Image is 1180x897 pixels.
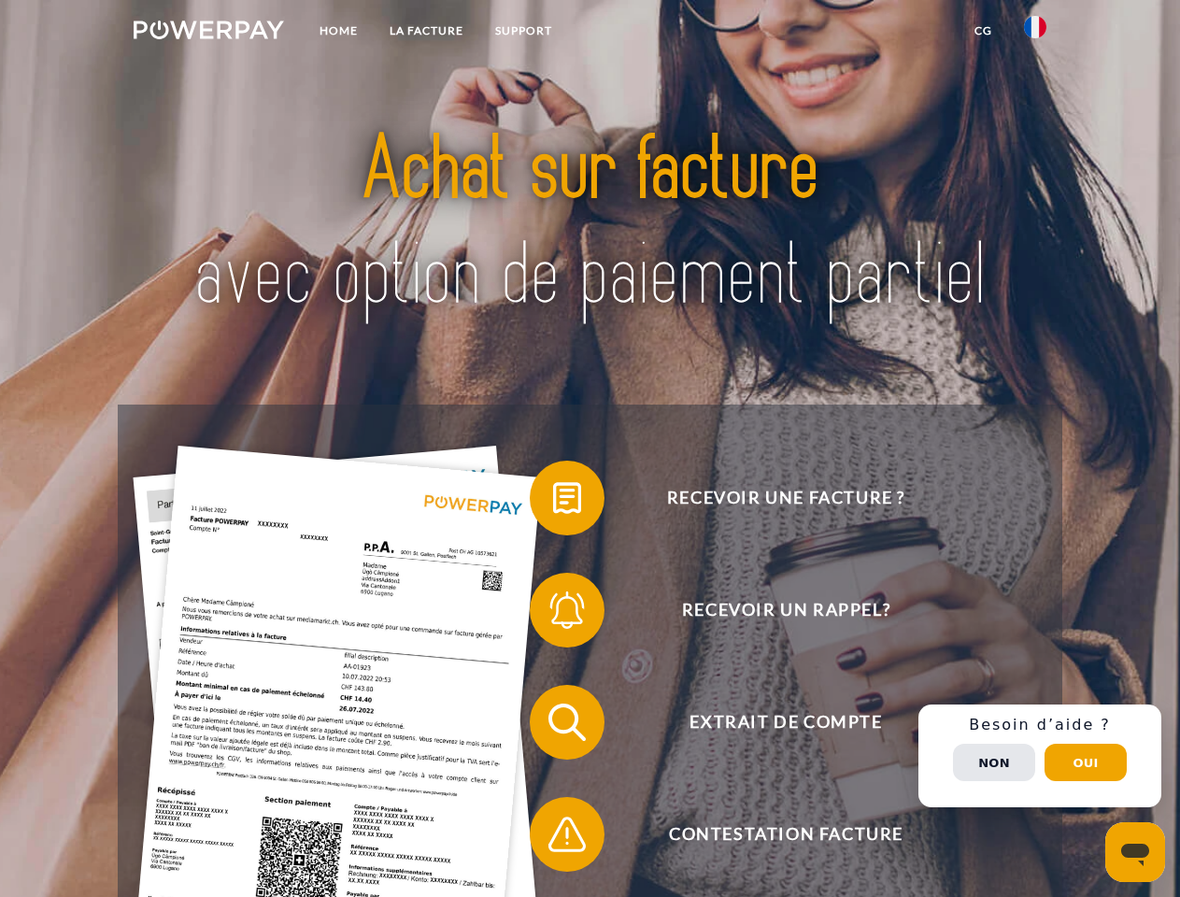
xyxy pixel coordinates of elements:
a: Support [479,14,568,48]
button: Contestation Facture [530,797,1016,872]
div: Schnellhilfe [918,705,1161,807]
a: CG [959,14,1008,48]
button: Non [953,744,1035,781]
iframe: Bouton de lancement de la fenêtre de messagerie [1105,822,1165,882]
button: Recevoir une facture ? [530,461,1016,535]
a: Home [304,14,374,48]
img: title-powerpay_fr.svg [178,90,1002,358]
img: qb_bell.svg [544,587,590,634]
img: fr [1024,16,1046,38]
span: Recevoir un rappel? [557,573,1015,648]
button: Oui [1045,744,1127,781]
button: Extrait de compte [530,685,1016,760]
img: qb_warning.svg [544,811,590,858]
span: Contestation Facture [557,797,1015,872]
img: qb_search.svg [544,699,590,746]
img: logo-powerpay-white.svg [134,21,284,39]
a: LA FACTURE [374,14,479,48]
h3: Besoin d’aide ? [930,716,1150,734]
button: Recevoir un rappel? [530,573,1016,648]
img: qb_bill.svg [544,475,590,521]
span: Extrait de compte [557,685,1015,760]
span: Recevoir une facture ? [557,461,1015,535]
